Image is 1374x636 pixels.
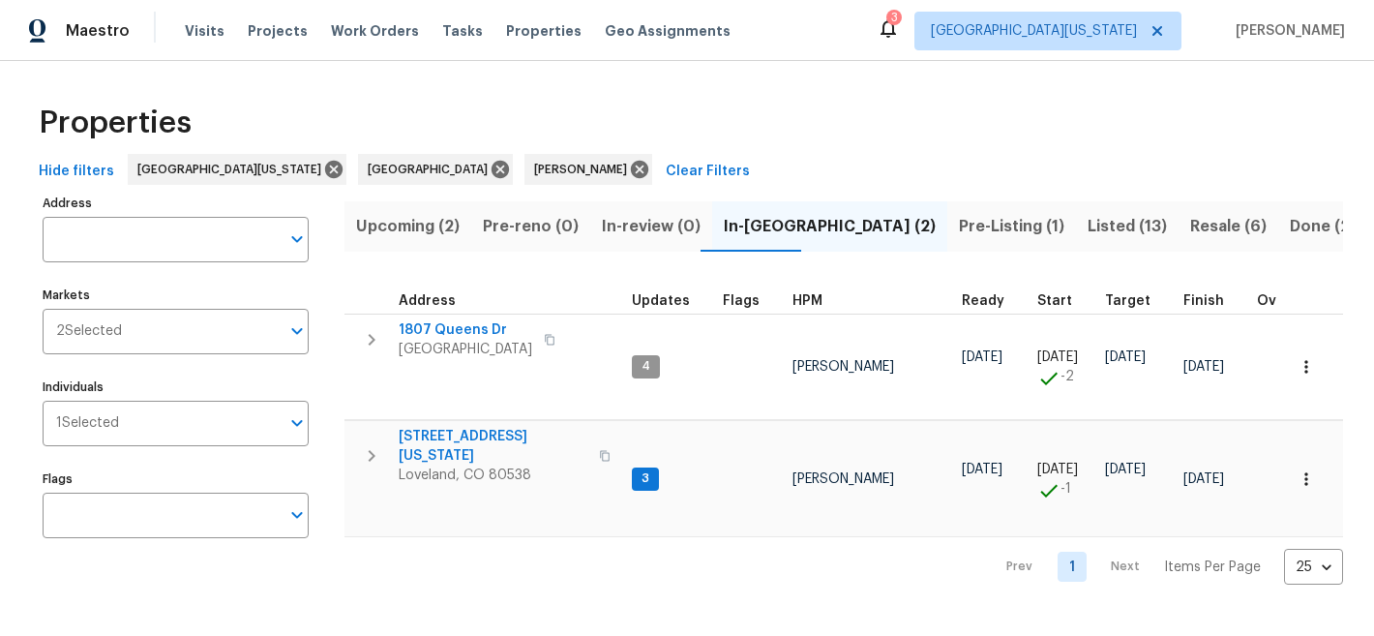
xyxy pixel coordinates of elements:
[1183,472,1224,486] span: [DATE]
[331,21,419,41] span: Work Orders
[602,213,701,240] span: In-review (0)
[1105,350,1146,364] span: [DATE]
[634,470,657,487] span: 3
[284,318,311,345] button: Open
[248,21,308,41] span: Projects
[1190,213,1267,240] span: Resale (6)
[1088,213,1167,240] span: Listed (13)
[1037,350,1078,364] span: [DATE]
[658,154,758,190] button: Clear Filters
[399,427,587,466] span: [STREET_ADDRESS][US_STATE]
[483,213,579,240] span: Pre-reno (0)
[399,294,456,308] span: Address
[43,381,309,393] label: Individuals
[792,472,894,486] span: [PERSON_NAME]
[185,21,224,41] span: Visits
[988,549,1343,585] nav: Pagination Navigation
[1284,542,1343,592] div: 25
[43,289,309,301] label: Markets
[137,160,329,179] span: [GEOGRAPHIC_DATA][US_STATE]
[632,294,690,308] span: Updates
[1105,294,1150,308] span: Target
[891,8,898,27] div: 3
[1257,294,1307,308] span: Overall
[1037,294,1072,308] span: Start
[1105,294,1168,308] div: Target renovation project end date
[284,409,311,437] button: Open
[959,213,1064,240] span: Pre-Listing (1)
[356,213,460,240] span: Upcoming (2)
[399,340,532,359] span: [GEOGRAPHIC_DATA]
[1164,558,1261,577] p: Items Per Page
[368,160,495,179] span: [GEOGRAPHIC_DATA]
[634,358,658,375] span: 4
[962,294,1022,308] div: Earliest renovation start date (first business day after COE or Checkout)
[1290,213,1374,240] span: Done (214)
[666,160,750,184] span: Clear Filters
[723,294,760,308] span: Flags
[442,24,483,38] span: Tasks
[399,466,587,485] span: Loveland, CO 80538
[128,154,346,185] div: [GEOGRAPHIC_DATA][US_STATE]
[524,154,652,185] div: [PERSON_NAME]
[66,21,130,41] span: Maestro
[931,21,1137,41] span: [GEOGRAPHIC_DATA][US_STATE]
[962,350,1002,364] span: [DATE]
[43,473,309,485] label: Flags
[39,160,114,184] span: Hide filters
[1183,360,1224,374] span: [DATE]
[31,154,122,190] button: Hide filters
[1030,421,1097,537] td: Project started 1 days early
[1257,294,1325,308] div: Days past target finish date
[1183,294,1224,308] span: Finish
[962,463,1002,476] span: [DATE]
[358,154,513,185] div: [GEOGRAPHIC_DATA]
[605,21,731,41] span: Geo Assignments
[1228,21,1345,41] span: [PERSON_NAME]
[43,197,309,209] label: Address
[506,21,582,41] span: Properties
[1105,463,1146,476] span: [DATE]
[284,226,311,253] button: Open
[56,415,119,432] span: 1 Selected
[1183,294,1241,308] div: Projected renovation finish date
[39,113,192,133] span: Properties
[284,501,311,529] button: Open
[792,294,822,308] span: HPM
[1037,463,1078,476] span: [DATE]
[1058,552,1087,582] a: Goto page 1
[1030,314,1097,420] td: Project started 2 days early
[962,294,1004,308] span: Ready
[1037,294,1090,308] div: Actual renovation start date
[56,323,122,340] span: 2 Selected
[724,213,936,240] span: In-[GEOGRAPHIC_DATA] (2)
[399,320,532,340] span: 1807 Queens Dr
[792,360,894,374] span: [PERSON_NAME]
[1060,479,1071,499] span: -1
[534,160,635,179] span: [PERSON_NAME]
[1060,367,1074,386] span: -2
